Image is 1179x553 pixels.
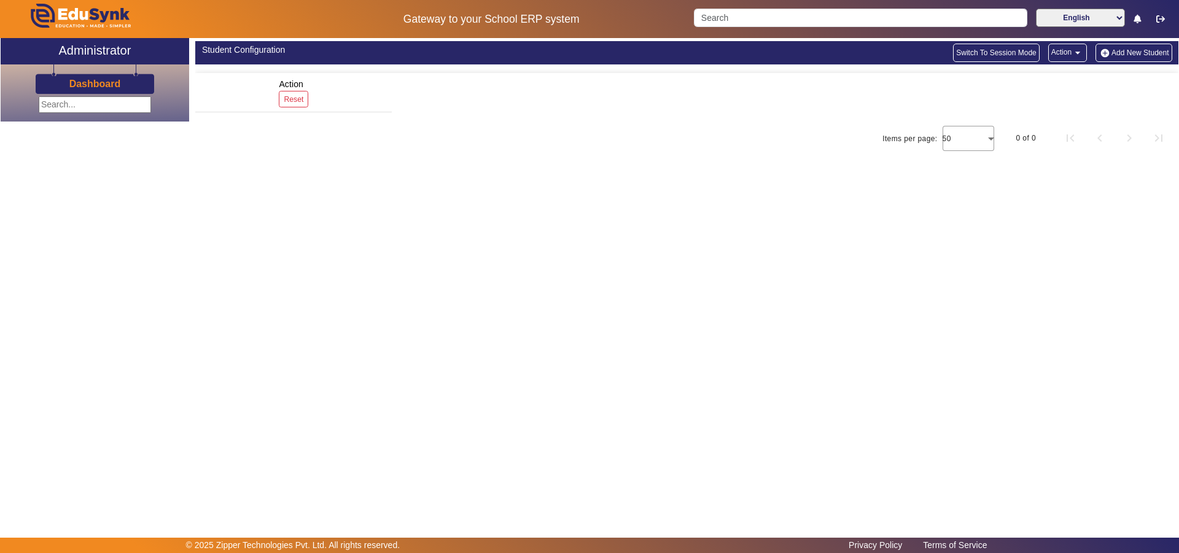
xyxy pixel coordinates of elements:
[69,77,122,90] a: Dashboard
[1144,123,1173,153] button: Last page
[917,537,993,553] a: Terms of Service
[39,96,151,113] input: Search...
[1099,48,1111,58] img: add-new-student.png
[69,78,121,90] h3: Dashboard
[882,133,937,145] div: Items per page:
[59,43,131,58] h2: Administrator
[1085,123,1115,153] button: Previous page
[279,91,308,107] button: Reset
[1,38,189,64] a: Administrator
[274,73,313,112] div: Action
[1072,47,1084,59] mat-icon: arrow_drop_down
[1016,132,1036,144] div: 0 of 0
[842,537,908,553] a: Privacy Policy
[302,13,681,26] h5: Gateway to your School ERP system
[1056,123,1085,153] button: First page
[186,539,400,552] p: © 2025 Zipper Technologies Pvt. Ltd. All rights reserved.
[1048,44,1087,62] button: Action
[953,44,1040,62] button: Switch To Session Mode
[1115,123,1144,153] button: Next page
[694,9,1027,27] input: Search
[202,44,680,56] div: Student Configuration
[1095,44,1172,62] button: Add New Student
